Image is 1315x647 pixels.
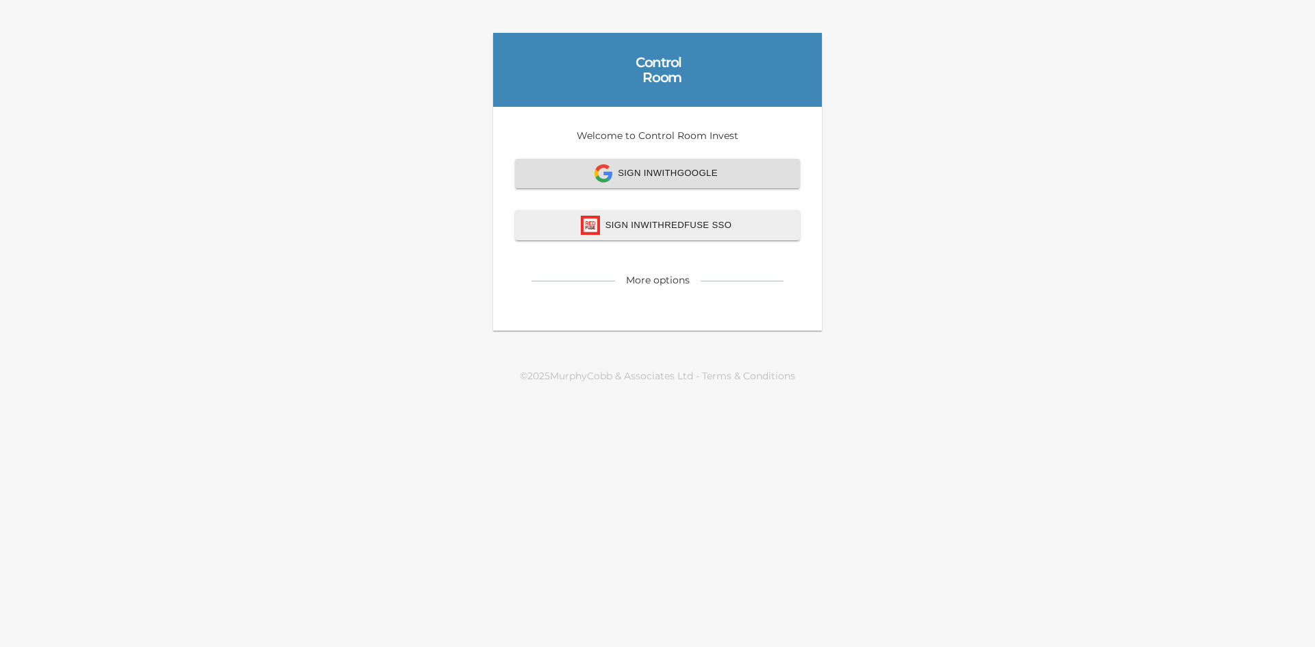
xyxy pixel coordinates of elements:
div: Welcome to Control Room Invest [493,107,822,331]
div: More options [626,273,690,287]
button: Sign InwithGoogle [515,159,800,188]
div: Control Room [634,55,681,85]
span: Sign In with Google [530,164,785,183]
button: redfuse iconSign InwithRedfuse SSO [515,210,800,240]
a: Terms & Conditions [702,370,795,382]
span: Sign In with Redfuse SSO [530,216,785,235]
img: redfuse icon [581,216,600,235]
